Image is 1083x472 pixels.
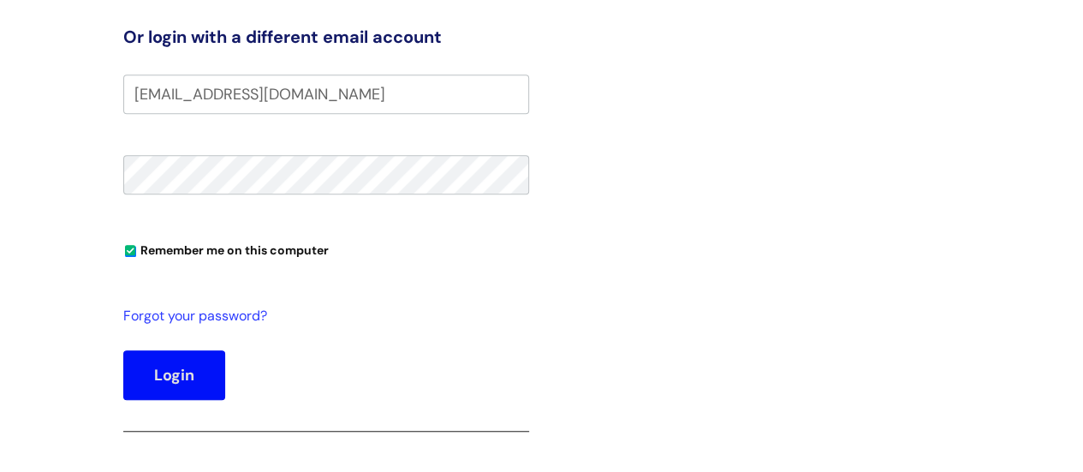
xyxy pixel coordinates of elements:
[123,350,225,400] button: Login
[125,246,136,257] input: Remember me on this computer
[123,236,529,263] div: You can uncheck this option if you're logging in from a shared device
[123,27,529,47] h3: Or login with a different email account
[123,75,529,114] input: Your e-mail address
[123,304,521,329] a: Forgot your password?
[123,239,329,258] label: Remember me on this computer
